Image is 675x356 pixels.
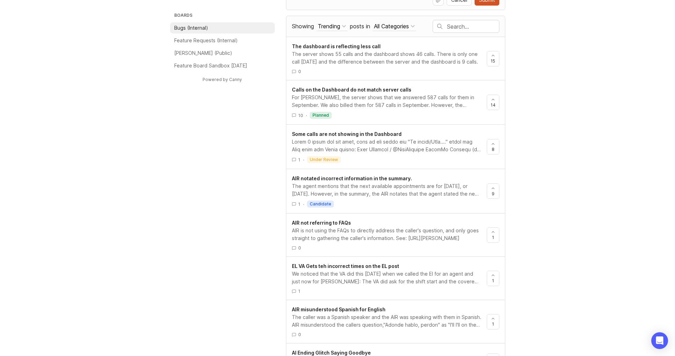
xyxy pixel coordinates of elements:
p: candidate [310,201,331,207]
input: Search… [447,23,499,30]
span: 0 [298,332,301,337]
span: 1 [298,288,300,294]
button: 14 [487,95,499,110]
span: 0 [298,245,301,251]
span: Showing [292,23,314,30]
span: 14 [491,102,496,108]
button: posts in [373,22,416,31]
div: · [303,157,304,163]
span: AIR notated incorrect information in the summary. [292,175,412,181]
button: 15 [487,51,499,66]
p: [PERSON_NAME] (Public) [174,50,232,57]
div: AIR is not using the FAQs to directly address the caller's question, and only goes straight to ga... [292,227,481,242]
span: 1 [492,278,494,284]
a: AIR not referring to FAQsAIR is not using the FAQs to directly address the caller's question, and... [292,219,487,251]
div: Open Intercom Messenger [651,332,668,349]
button: 1 [487,227,499,243]
div: Lorem 0 ipsum dol sit amet, cons ad eli seddo eiu "Te incidi/Utla...." etdol mag Aliq enim adm Ve... [292,138,481,153]
a: [PERSON_NAME] (Public) [170,48,275,59]
span: AI Ending Glitch Saying Goodbye [292,350,371,356]
span: 1 [298,157,300,163]
a: AIR misunderstood Spanish for EnglishThe caller was a Spanish speaker and the AIR was speaking wi... [292,306,487,337]
div: All Categories [374,22,409,30]
a: Feature Requests (Internal) [170,35,275,46]
div: The caller was a Spanish speaker and the AIR was speaking with them in Spanish. AIR misunderstood... [292,313,481,329]
span: AIR not referring to FAQs [292,220,351,226]
span: 1 [492,234,494,240]
span: Some calls are not showing in the Dashboard [292,131,402,137]
p: under review [310,157,338,162]
span: posts in [350,23,370,30]
button: 1 [487,314,499,329]
p: Feature Board Sandbox [DATE] [174,62,247,69]
span: EL VA Gets teh incorrect times on the EL post [292,263,399,269]
button: 8 [487,139,499,154]
div: The agent mentions that the next available appointments are for [DATE], or [DATE]. However, in th... [292,182,481,198]
a: EL VA Gets teh incorrect times on the EL postWe noticed that the VA did this [DATE] when we calle... [292,262,487,294]
a: Powered by Canny [201,75,243,83]
span: Calls on the Dashboard do not match server calls [292,87,411,93]
span: 1 [492,321,494,327]
span: 15 [491,58,495,64]
a: AIR notated incorrect information in the summary.The agent mentions that the next available appoi... [292,175,487,208]
div: For [PERSON_NAME], the server shows that we answered 587 calls for them in September. We also bil... [292,94,481,109]
div: The server shows 55 calls and the dashboard shows 46 calls. There is only one call [DATE] and the... [292,50,481,66]
span: 0 [298,68,301,74]
button: Showing [316,22,347,31]
p: Bugs (Internal) [174,24,208,31]
a: Bugs (Internal) [170,22,275,34]
a: Some calls are not showing in the DashboardLorem 0 ipsum dol sit amet, cons ad eli seddo eiu "Te ... [292,130,487,163]
button: 9 [487,183,499,199]
div: Trending [318,22,340,30]
span: 1 [298,201,300,207]
span: 8 [492,146,494,152]
button: 1 [487,271,499,286]
a: Calls on the Dashboard do not match server callsFor [PERSON_NAME], the server shows that we answe... [292,86,487,119]
span: 9 [492,191,494,197]
a: The dashboard is reflecting less callThe server shows 55 calls and the dashboard shows 46 calls. ... [292,43,487,74]
p: planned [313,112,329,118]
div: We noticed that the VA did this [DATE] when we called the El for an agent and just now for [PERSO... [292,270,481,285]
div: · [303,201,304,207]
span: AIR misunderstood Spanish for English [292,306,386,312]
span: 10 [298,112,303,118]
span: The dashboard is reflecting less call [292,43,381,49]
a: Feature Board Sandbox [DATE] [170,60,275,71]
div: · [306,112,307,118]
h3: Boards [173,11,275,21]
p: Feature Requests (Internal) [174,37,238,44]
